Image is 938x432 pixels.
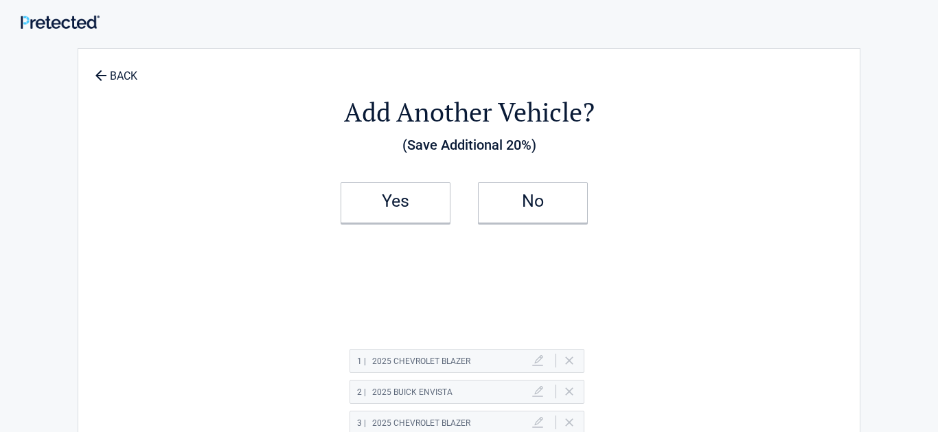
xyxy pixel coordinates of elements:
a: Delete [565,356,573,365]
img: Main Logo [21,15,100,30]
h2: 2025 Buick ENVISTA [357,384,453,401]
span: 3 | [357,418,366,428]
h2: Yes [355,196,436,206]
h2: 2025 Chevrolet BLAZER [357,353,470,370]
span: 2 | [357,387,366,397]
span: 1 | [357,356,366,366]
a: BACK [92,58,140,82]
h2: 2025 Chevrolet BLAZER [357,415,470,432]
a: Delete [565,418,573,427]
a: Delete [565,387,573,396]
h2: Add Another Vehicle? [154,95,784,130]
h3: (Save Additional 20%) [154,133,784,157]
h2: No [492,196,573,206]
